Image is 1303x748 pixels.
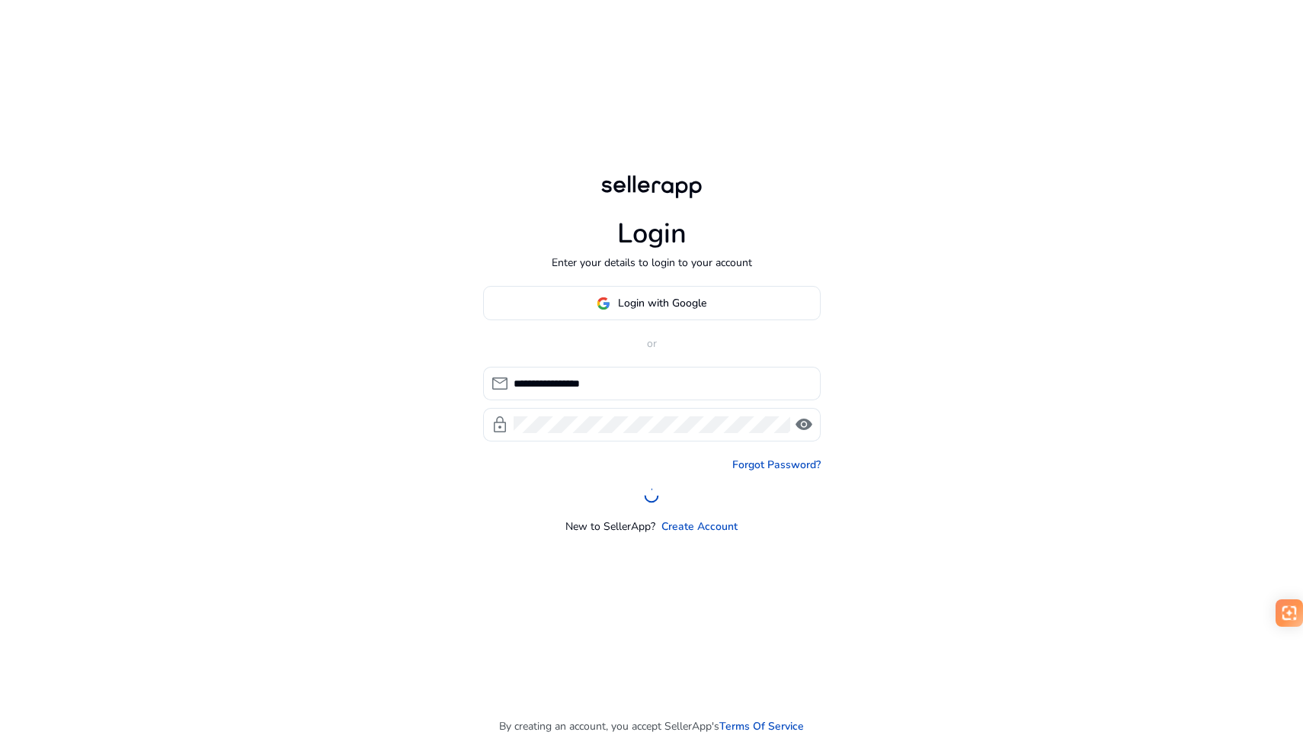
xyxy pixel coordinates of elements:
[719,718,804,734] a: Terms Of Service
[491,374,509,393] span: mail
[552,255,752,271] p: Enter your details to login to your account
[617,217,687,250] h1: Login
[483,286,821,320] button: Login with Google
[618,295,706,311] span: Login with Google
[795,416,813,434] span: visibility
[661,518,738,535] a: Create Account
[491,416,509,434] span: lock
[597,297,610,310] img: google-logo.svg
[732,457,821,473] a: Forgot Password?
[565,518,655,535] p: New to SellerApp?
[483,335,821,352] p: or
